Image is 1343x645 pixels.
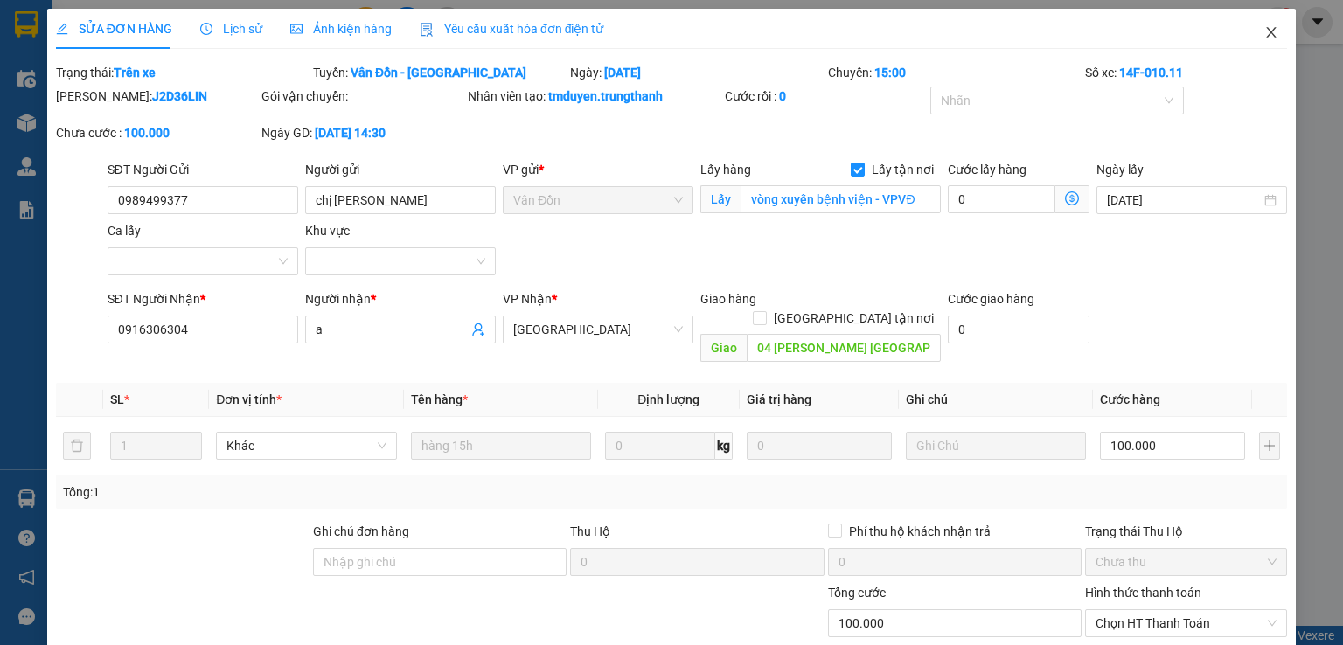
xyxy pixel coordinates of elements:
label: Ngày lấy [1096,163,1144,177]
input: Lấy tận nơi [741,185,941,213]
b: 0 [779,89,786,103]
span: Định lượng [637,392,699,406]
div: SĐT Người Nhận [108,289,298,309]
span: Yêu cầu xuất hóa đơn điện tử [420,22,604,36]
b: Vân Đồn - [GEOGRAPHIC_DATA] [351,66,526,80]
label: Cước giao hàng [948,292,1034,306]
span: user-add [471,322,485,336]
div: Chuyến: [826,63,1083,82]
label: Ca lấy [108,224,141,238]
span: Lịch sử [200,22,262,36]
span: Lấy [700,185,741,213]
div: Ngày GD: [261,123,463,142]
input: Dọc đường [747,334,941,362]
span: Tổng cước [828,586,886,600]
input: Cước giao hàng [948,316,1089,343]
span: Giao [700,334,747,362]
span: SL [110,392,124,406]
span: clock-circle [200,23,212,35]
span: Phí thu hộ khách nhận trả [842,522,998,541]
span: VP Nhận [503,292,552,306]
span: dollar-circle [1065,191,1079,205]
div: Trạng thái Thu Hộ [1085,522,1287,541]
div: Số xe: [1083,63,1289,82]
span: Thu Hộ [570,524,610,538]
th: Ghi chú [899,383,1093,417]
span: Cước hàng [1100,392,1160,406]
span: Khác [226,433,386,459]
div: Người gửi [305,160,496,179]
span: Vân Đồn [513,187,683,213]
div: [PERSON_NAME]: [56,87,258,106]
b: tmduyen.trungthanh [548,89,663,103]
label: Cước lấy hàng [948,163,1026,177]
div: Gói vận chuyển: [261,87,463,106]
label: Hình thức thanh toán [1085,586,1201,600]
label: Ghi chú đơn hàng [313,524,409,538]
div: Nhân viên tạo: [468,87,721,106]
div: Tuyến: [311,63,568,82]
b: [DATE] 14:30 [315,126,386,140]
b: [DATE] [604,66,641,80]
input: Ghi chú đơn hàng [313,548,567,576]
b: Trên xe [114,66,156,80]
span: Chọn HT Thanh Toán [1096,610,1277,636]
b: J2D36LIN [152,89,207,103]
button: plus [1259,432,1280,460]
input: Cước lấy hàng [948,185,1055,213]
span: [GEOGRAPHIC_DATA] tận nơi [767,309,941,328]
div: VP gửi [503,160,693,179]
b: 15:00 [874,66,906,80]
span: close [1264,25,1278,39]
input: Ghi Chú [906,432,1086,460]
div: Người nhận [305,289,496,309]
span: picture [290,23,303,35]
input: 0 [747,432,892,460]
span: Tên hàng [411,392,468,406]
input: VD: Bàn, Ghế [411,432,591,460]
span: Ảnh kiện hàng [290,22,392,36]
input: Ngày lấy [1107,191,1261,210]
span: Đơn vị tính [216,392,282,406]
span: Hà Nội [513,316,683,343]
span: SỬA ĐƠN HÀNG [56,22,172,36]
button: delete [63,432,91,460]
span: Lấy tận nơi [865,160,941,179]
span: kg [715,432,733,460]
b: 14F-010.11 [1119,66,1183,80]
div: Khu vực [305,221,496,240]
span: Giao hàng [700,292,756,306]
div: Cước rồi : [725,87,927,106]
div: Trạng thái: [54,63,311,82]
span: Giá trị hàng [747,392,811,406]
div: Chưa cước : [56,123,258,142]
span: edit [56,23,68,35]
div: Tổng: 1 [63,482,519,502]
b: 100.000 [124,126,170,140]
span: Chưa thu [1096,549,1277,575]
img: icon [420,23,434,37]
div: Ngày: [568,63,825,82]
span: Lấy hàng [700,163,751,177]
div: SĐT Người Gửi [108,160,298,179]
button: Close [1247,9,1296,58]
